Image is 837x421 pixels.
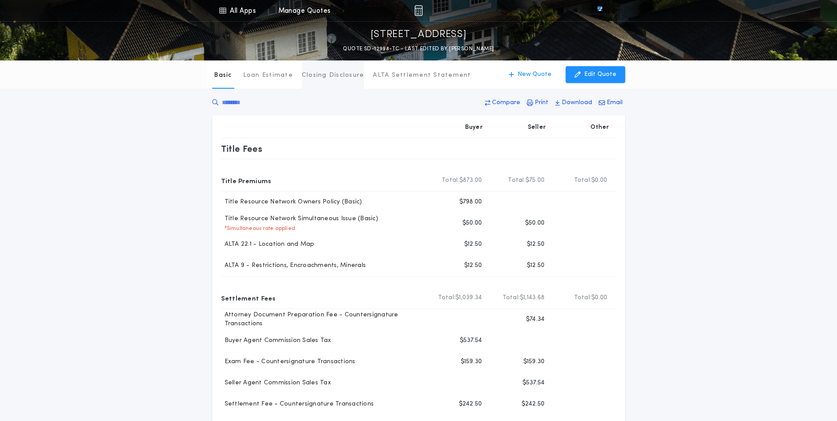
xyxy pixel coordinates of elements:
p: $74.34 [526,315,545,324]
p: Settlement Fee - Countersignature Transactions [221,400,374,409]
img: img [414,5,423,16]
b: Total: [574,293,592,302]
button: Email [596,95,625,111]
p: Closing Disclosure [302,71,364,80]
span: $0.00 [591,176,607,185]
p: Seller Agent Commission Sales Tax [221,379,331,387]
p: Email [607,98,623,107]
p: $12.50 [464,261,482,270]
p: Edit Quote [584,70,616,79]
button: Compare [482,95,523,111]
p: Title Resource Network Simultaneous Issue (Basic) [221,214,378,223]
p: $159.30 [461,357,482,366]
p: Title Premiums [221,173,271,188]
p: Print [535,98,548,107]
p: $242.50 [459,400,482,409]
p: Other [590,123,609,132]
b: Total: [508,176,525,185]
p: $50.00 [462,219,482,228]
p: Basic [214,71,232,80]
p: New Quote [518,70,552,79]
p: $537.54 [460,336,482,345]
p: Seller [528,123,546,132]
button: Edit Quote [566,66,625,83]
b: Total: [438,293,456,302]
p: QUOTE SD-12998-TC - LAST EDITED BY [PERSON_NAME] [343,45,494,53]
button: Download [552,95,595,111]
p: $12.50 [527,261,545,270]
span: $1,039.34 [455,293,482,302]
p: Exam Fee - Countersignature Transactions [221,357,356,366]
p: ALTA 22.1 - Location and Map [221,240,315,249]
p: $12.50 [464,240,482,249]
p: Buyer Agent Commission Sales Tax [221,336,331,345]
p: Download [562,98,592,107]
p: $159.30 [523,357,545,366]
span: $873.00 [459,176,482,185]
p: Compare [492,98,520,107]
p: ALTA Settlement Statement [373,71,471,80]
p: Settlement Fees [221,291,276,305]
b: Total: [503,293,520,302]
button: New Quote [500,66,560,83]
p: Title Fees [221,142,263,156]
p: $798.00 [459,198,482,207]
p: $537.54 [522,379,545,387]
span: $1,143.68 [520,293,544,302]
p: $12.50 [527,240,545,249]
b: Total: [574,176,592,185]
img: vs-icon [581,6,618,15]
p: [STREET_ADDRESS] [371,28,467,42]
p: $242.50 [522,400,545,409]
p: Buyer [465,123,483,132]
span: $0.00 [591,293,607,302]
span: $75.00 [525,176,545,185]
p: Loan Estimate [243,71,293,80]
button: Print [524,95,551,111]
p: $50.00 [525,219,545,228]
p: * Simultaneous rate applied [221,225,296,232]
p: Title Resource Network Owners Policy (Basic) [221,198,362,207]
p: Attorney Document Preparation Fee - Countersignature Transactions [221,311,427,328]
b: Total: [442,176,459,185]
p: ALTA 9 - Restrictions, Encroachments, Minerals [221,261,366,270]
